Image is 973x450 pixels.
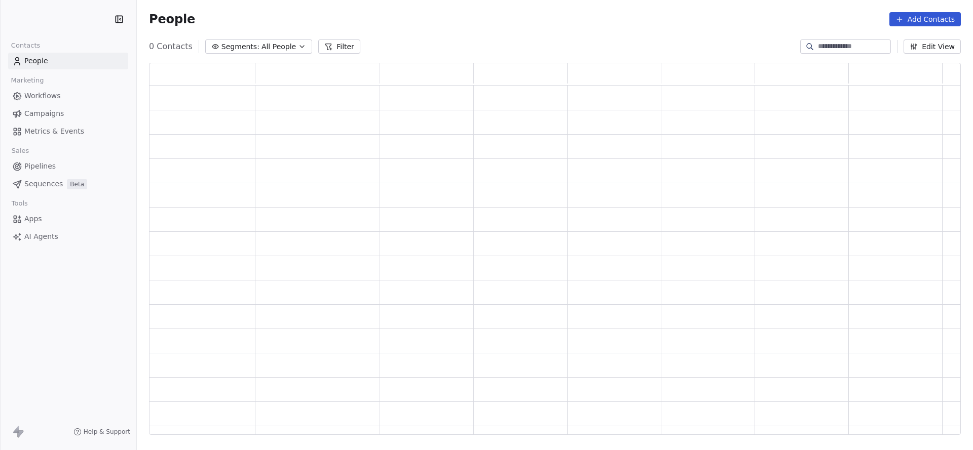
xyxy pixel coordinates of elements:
span: People [24,56,48,66]
span: Beta [67,179,87,189]
span: Segments: [221,42,259,52]
a: People [8,53,128,69]
span: Campaigns [24,108,64,119]
button: Add Contacts [889,12,961,26]
span: All People [261,42,296,52]
span: Workflows [24,91,61,101]
a: AI Agents [8,228,128,245]
span: Contacts [7,38,45,53]
span: Tools [7,196,32,211]
span: Help & Support [84,428,130,436]
a: Apps [8,211,128,227]
span: Metrics & Events [24,126,84,137]
a: Help & Support [73,428,130,436]
span: Apps [24,214,42,224]
button: Edit View [904,39,961,54]
a: Workflows [8,88,128,104]
span: 0 Contacts [149,40,193,53]
a: Pipelines [8,158,128,175]
a: Campaigns [8,105,128,122]
span: People [149,12,195,27]
span: Sequences [24,179,63,189]
a: Metrics & Events [8,123,128,140]
span: Marketing [7,73,48,88]
span: Sales [7,143,33,158]
span: Pipelines [24,161,56,172]
a: SequencesBeta [8,176,128,192]
span: AI Agents [24,231,58,242]
button: Filter [318,39,360,54]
